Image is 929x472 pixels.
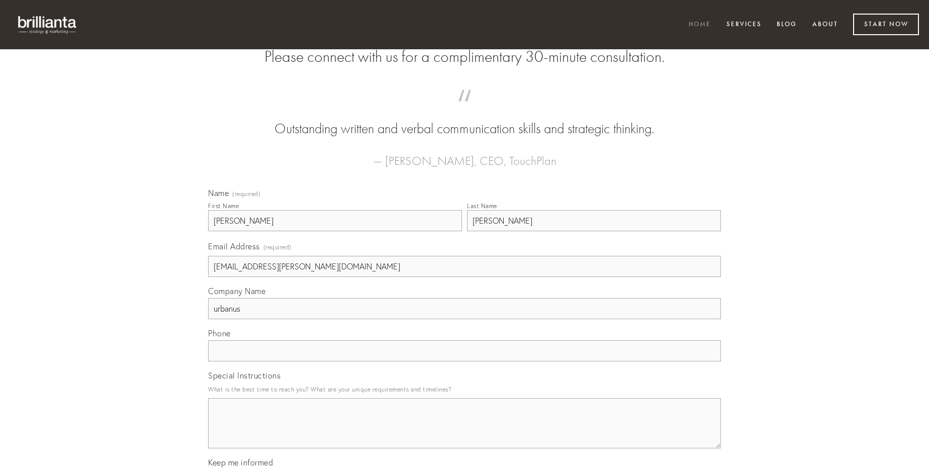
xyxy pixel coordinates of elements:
[682,17,717,33] a: Home
[208,188,229,198] span: Name
[10,10,85,39] img: brillianta - research, strategy, marketing
[208,47,721,66] h2: Please connect with us for a complimentary 30-minute consultation.
[208,383,721,396] p: What is the best time to reach you? What are your unique requirements and timelines?
[208,370,281,381] span: Special Instructions
[208,286,265,296] span: Company Name
[806,17,845,33] a: About
[467,202,497,210] div: Last Name
[232,191,260,197] span: (required)
[853,14,919,35] a: Start Now
[208,328,231,338] span: Phone
[263,240,292,254] span: (required)
[224,100,705,139] blockquote: Outstanding written and verbal communication skills and strategic thinking.
[770,17,803,33] a: Blog
[224,100,705,119] span: “
[208,241,260,251] span: Email Address
[208,457,273,467] span: Keep me informed
[208,202,239,210] div: First Name
[224,139,705,171] figcaption: — [PERSON_NAME], CEO, TouchPlan
[720,17,768,33] a: Services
